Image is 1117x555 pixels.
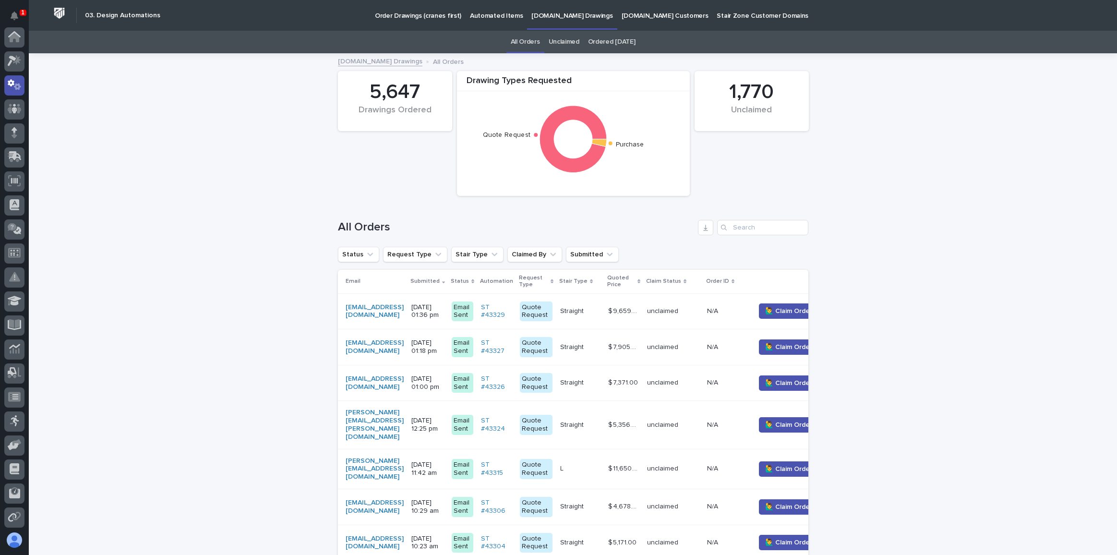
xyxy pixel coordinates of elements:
input: Search [717,220,808,235]
p: 1 [21,9,24,16]
p: [DATE] 01:18 pm [411,339,444,355]
tr: [EMAIL_ADDRESS][DOMAIN_NAME] [DATE] 01:36 pmEmail SentST #43329 Quote RequestStraightStraight $ 9... [338,293,837,329]
p: N/A [707,305,720,315]
span: 🙋‍♂️ Claim Order [765,342,812,352]
img: Workspace Logo [50,4,68,22]
a: Ordered [DATE] [588,31,636,53]
button: Submitted [566,247,619,262]
p: Straight [560,537,586,547]
button: Notifications [4,6,24,26]
h1: All Orders [338,220,694,234]
a: [EMAIL_ADDRESS][DOMAIN_NAME] [346,375,404,391]
a: ST #43326 [481,375,512,391]
p: Claim Status [646,276,681,287]
a: ST #43306 [481,499,512,515]
p: Email [346,276,360,287]
button: 🙋‍♂️ Claim Order [759,375,818,391]
p: Stair Type [559,276,588,287]
span: 🙋‍♂️ Claim Order [765,538,812,547]
button: 🙋‍♂️ Claim Order [759,461,818,477]
p: unclaimed [647,343,699,351]
p: Quoted Price [607,273,635,290]
p: [DATE] 01:36 pm [411,303,444,320]
p: unclaimed [647,421,699,429]
div: Quote Request [520,459,552,479]
a: [EMAIL_ADDRESS][DOMAIN_NAME] [346,499,404,515]
a: [PERSON_NAME][EMAIL_ADDRESS][PERSON_NAME][DOMAIN_NAME] [346,409,404,441]
p: unclaimed [647,307,699,315]
a: [EMAIL_ADDRESS][DOMAIN_NAME] [346,535,404,551]
a: ST #43327 [481,339,512,355]
span: 🙋‍♂️ Claim Order [765,464,812,474]
p: Straight [560,341,586,351]
div: Quote Request [520,415,552,435]
button: Stair Type [451,247,504,262]
div: Email Sent [452,302,473,322]
button: 🙋‍♂️ Claim Order [759,535,818,550]
tr: [PERSON_NAME][EMAIL_ADDRESS][DOMAIN_NAME] [DATE] 11:42 amEmail SentST #43315 Quote RequestLL $ 11... [338,449,837,489]
p: unclaimed [647,465,699,473]
a: [EMAIL_ADDRESS][DOMAIN_NAME] [346,339,404,355]
div: Email Sent [452,337,473,357]
p: Straight [560,419,586,429]
text: Purchase [616,142,644,148]
a: All Orders [511,31,540,53]
div: Quote Request [520,302,552,322]
p: Automation [480,276,513,287]
div: Unclaimed [711,105,793,125]
div: Quote Request [520,337,552,357]
div: Drawing Types Requested [457,76,690,92]
p: N/A [707,463,720,473]
button: 🙋‍♂️ Claim Order [759,417,818,433]
p: L [560,463,565,473]
span: 🙋‍♂️ Claim Order [765,378,812,388]
p: $ 7,371.00 [608,377,640,387]
p: $ 11,650.00 [608,463,641,473]
a: Unclaimed [549,31,579,53]
a: ST #43304 [481,535,512,551]
p: N/A [707,341,720,351]
div: Email Sent [452,415,473,435]
div: Drawings Ordered [354,105,436,125]
p: N/A [707,419,720,429]
div: Notifications1 [12,12,24,27]
a: ST #43315 [481,461,512,477]
p: N/A [707,377,720,387]
span: 🙋‍♂️ Claim Order [765,502,812,512]
div: Quote Request [520,373,552,393]
p: $ 5,356.00 [608,419,641,429]
p: [DATE] 12:25 pm [411,417,444,433]
p: Request Type [519,273,548,290]
a: ST #43324 [481,417,512,433]
div: 1,770 [711,80,793,104]
p: $ 7,905.00 [608,341,641,351]
tr: [PERSON_NAME][EMAIL_ADDRESS][PERSON_NAME][DOMAIN_NAME] [DATE] 12:25 pmEmail SentST #43324 Quote R... [338,401,837,449]
a: [PERSON_NAME][EMAIL_ADDRESS][DOMAIN_NAME] [346,457,404,481]
button: 🙋‍♂️ Claim Order [759,339,818,355]
button: Claimed By [507,247,562,262]
div: Email Sent [452,373,473,393]
a: [DOMAIN_NAME] Drawings [338,55,422,66]
button: Status [338,247,379,262]
p: [DATE] 11:42 am [411,461,444,477]
div: Quote Request [520,497,552,517]
tr: [EMAIL_ADDRESS][DOMAIN_NAME] [DATE] 01:18 pmEmail SentST #43327 Quote RequestStraightStraight $ 7... [338,329,837,365]
p: unclaimed [647,379,699,387]
span: 🙋‍♂️ Claim Order [765,420,812,430]
p: Straight [560,305,586,315]
a: [EMAIL_ADDRESS][DOMAIN_NAME] [346,303,404,320]
p: unclaimed [647,539,699,547]
button: Request Type [383,247,447,262]
a: ST #43329 [481,303,512,320]
p: $ 5,171.00 [608,537,638,547]
p: N/A [707,537,720,547]
div: Email Sent [452,459,473,479]
p: Submitted [410,276,440,287]
div: 5,647 [354,80,436,104]
p: $ 9,659.00 [608,305,641,315]
div: Email Sent [452,533,473,553]
h2: 03. Design Automations [85,12,160,20]
p: unclaimed [647,503,699,511]
p: Status [451,276,469,287]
